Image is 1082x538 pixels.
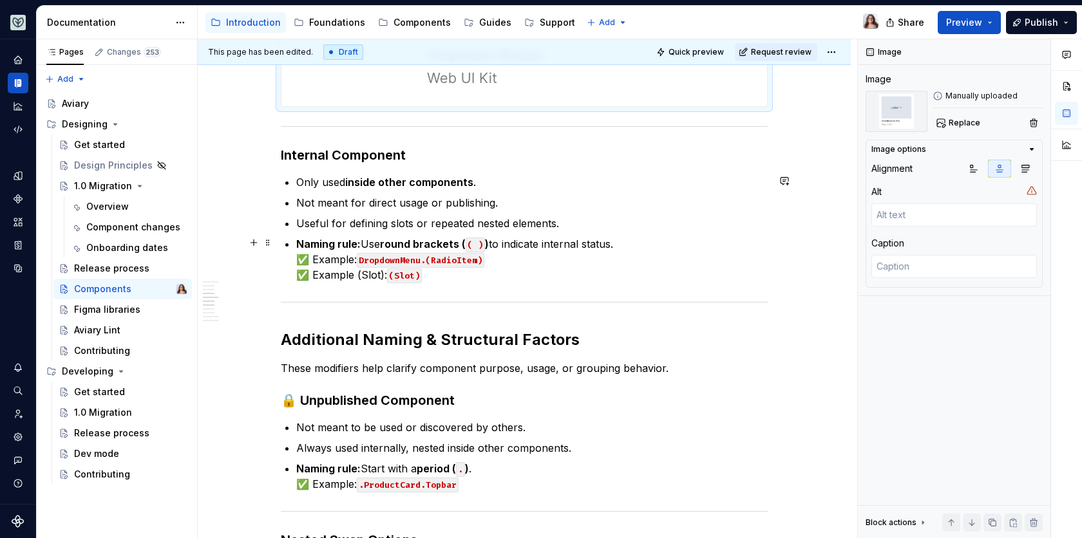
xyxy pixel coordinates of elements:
span: This page has been edited. [208,47,313,57]
div: Components [394,16,451,29]
div: Aviary [62,97,89,110]
div: Caption [871,237,904,250]
div: Manually uploaded [933,91,1043,101]
a: Analytics [8,96,28,116]
div: Page tree [205,10,580,35]
a: Contributing [53,464,192,485]
a: Aviary Lint [53,320,192,340]
a: Figma libraries [53,299,192,320]
a: Release process [53,258,192,279]
code: (Slot) [387,268,422,283]
a: Overview [66,196,192,217]
a: Aviary [41,93,192,114]
strong: Naming rule: [296,462,361,475]
span: Quick preview [669,47,724,57]
p: Useful for defining slots or repeated nested elements. [296,216,768,231]
div: Designing [62,118,108,131]
a: Storybook stories [8,235,28,255]
div: Changes [107,47,161,57]
span: Replace [949,118,980,128]
div: Home [8,50,28,70]
code: . [456,462,465,477]
div: Page tree [41,93,192,485]
div: Alt [871,185,882,198]
a: Invite team [8,403,28,424]
a: Get started [53,134,192,155]
strong: Internal Component [281,147,406,163]
div: Onboarding dates [86,241,168,254]
div: Foundations [309,16,365,29]
div: Alignment [871,162,913,175]
a: Settings [8,427,28,447]
div: Overview [86,200,129,213]
button: Search ⌘K [8,380,28,401]
div: 1.0 Migration [74,180,132,192]
a: Design tokens [8,165,28,186]
a: ComponentsBrittany Hogg [53,279,192,299]
a: Design Principles [53,155,192,176]
button: Image options [871,144,1037,154]
div: 1.0 Migration [74,406,132,419]
div: Aviary Lint [74,324,120,337]
button: Add [583,14,631,32]
div: Release process [74,427,149,440]
a: 1.0 Migration [53,402,192,423]
img: Brittany Hogg [176,284,187,294]
a: Foundations [289,12,370,33]
a: Component changes [66,217,192,237]
span: 253 [144,47,161,57]
a: Dev mode [53,443,192,464]
code: .ProductCard.Topbar [357,478,459,492]
div: Contributing [74,468,130,481]
div: Dev mode [74,447,119,460]
span: Preview [946,16,982,29]
button: Add [41,70,90,88]
span: Add [57,74,73,84]
div: Notifications [8,357,28,378]
button: Replace [933,114,986,132]
strong: ) [485,237,489,250]
div: Component changes [86,221,180,234]
span: Request review [751,47,811,57]
p: Always used internally, nested inside other components. [296,440,768,456]
a: Data sources [8,258,28,279]
strong: inside other components [345,176,473,189]
a: Support [519,12,580,33]
div: Block actions [866,514,928,532]
strong: period ( [417,462,456,475]
a: Documentation [8,73,28,93]
div: Components [8,189,28,209]
div: Assets [8,212,28,232]
div: Designing [41,114,192,134]
code: DropdownMenu.(RadioItem) [357,253,484,268]
code: ( ) [466,237,485,252]
div: Image options [871,144,926,154]
a: Get started [53,382,192,402]
img: 82180b4b-86c7-4650-b1a3-3e66bf993f8a.png [866,91,927,132]
p: Use to indicate internal status. ✅ Example: ✅ Example (Slot): [296,236,768,283]
button: Publish [1006,11,1077,34]
svg: Supernova Logo [12,515,24,528]
strong: Naming rule: [296,237,361,250]
button: Contact support [8,450,28,470]
div: Draft [323,44,363,60]
a: Code automation [8,119,28,140]
div: Design Principles [74,159,153,172]
span: Add [599,17,615,28]
div: Developing [62,365,113,378]
div: Guides [479,16,511,29]
p: Start with a . ✅ Example: [296,461,768,492]
button: Quick preview [652,43,730,61]
img: 256e2c79-9abd-4d59-8978-03feab5a3943.png [10,15,26,30]
a: Contributing [53,340,192,361]
span: Publish [1025,16,1058,29]
div: Developing [41,361,192,382]
img: Brittany Hogg [863,14,878,29]
div: Pages [46,47,84,57]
